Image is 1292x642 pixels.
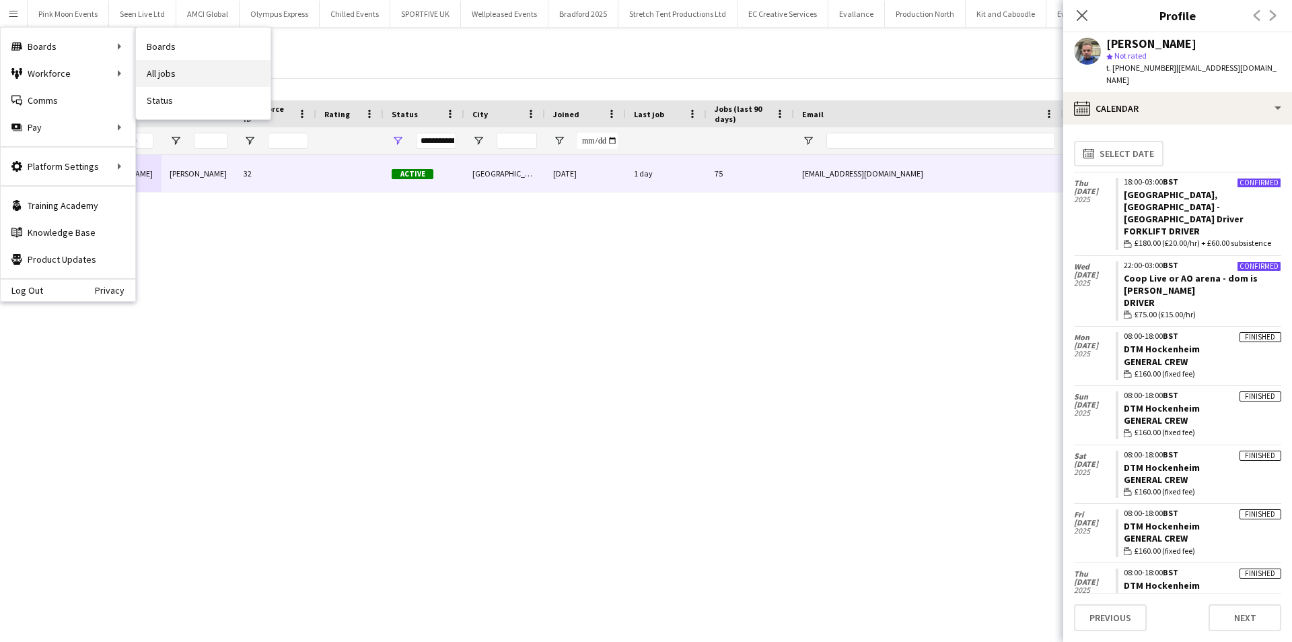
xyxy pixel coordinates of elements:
span: Joined [553,109,579,119]
span: [DATE] [1074,342,1116,350]
button: Open Filter Menu [553,135,565,147]
button: Pink Moon Events [28,1,109,27]
div: Forklift Driver [1124,225,1281,237]
span: £160.00 (fixed fee) [1135,368,1195,380]
div: General Crew [1124,532,1281,544]
a: Coop Live or AO arena - dom is [PERSON_NAME] [1124,272,1258,296]
div: Platform Settings [1,153,135,180]
div: 08:00-18:00 [1124,569,1281,577]
span: [DATE] [1074,271,1116,279]
div: 1 day [626,155,707,192]
button: SPORTFIVE UK [390,1,461,27]
span: BST [1163,508,1178,518]
button: Chilled Events [320,1,390,27]
span: Sun [1074,393,1116,401]
a: DTM Hockenheim [1124,461,1200,474]
div: Driver [1124,296,1281,309]
span: 2025 [1074,409,1116,417]
div: Workforce [1,60,135,87]
button: Open Filter Menu [244,135,256,147]
div: Finished [1240,569,1281,579]
span: 2025 [1074,195,1116,203]
input: First Name Filter Input [120,133,153,149]
a: All jobs [136,60,271,87]
div: Calendar [1063,92,1292,125]
span: [DATE] [1074,187,1116,195]
span: Active [392,169,433,179]
div: Finished [1240,509,1281,519]
button: Bradford 2025 [548,1,618,27]
div: [DATE] [545,155,626,192]
a: Privacy [95,285,135,296]
span: City [472,109,488,119]
input: Joined Filter Input [577,133,618,149]
a: Knowledge Base [1,219,135,246]
button: Open Filter Menu [392,135,404,147]
input: Workforce ID Filter Input [268,133,308,149]
input: Last Name Filter Input [194,133,227,149]
div: General Crew [1124,414,1281,426]
button: Olympus Express [240,1,320,27]
span: 2025 [1074,586,1116,594]
button: Previous [1074,604,1147,631]
div: 08:00-18:00 [1124,332,1281,340]
button: Open Filter Menu [170,135,182,147]
button: Next [1209,604,1281,631]
h3: Profile [1063,7,1292,24]
span: Fri [1074,511,1116,519]
span: Not rated [1114,51,1147,61]
a: DTM Hockenheim [1124,343,1200,355]
span: £75.00 (£15.00/hr) [1135,309,1196,321]
a: DTM Hockenheim [1124,402,1200,414]
span: Last job [634,109,664,119]
button: Open Filter Menu [472,135,485,147]
div: General Crew [1124,591,1281,604]
div: [PERSON_NAME] [161,155,236,192]
span: 2025 [1074,468,1116,476]
div: General Crew [1124,474,1281,486]
div: Pay [1,114,135,141]
div: General Crew [1124,356,1281,368]
div: Finished [1240,391,1281,402]
span: BST [1163,567,1178,577]
input: City Filter Input [497,133,537,149]
input: Email Filter Input [826,133,1055,149]
div: Finished [1240,332,1281,342]
span: Jobs (last 90 days) [715,104,770,124]
span: BST [1163,390,1178,400]
div: 75 [707,155,794,192]
span: Email [802,109,824,119]
span: £180.00 (£20.00/hr) + £60.00 subsistence [1135,237,1271,249]
div: [GEOGRAPHIC_DATA] [464,155,545,192]
span: BST [1163,260,1178,270]
span: [DATE] [1074,401,1116,409]
div: 08:00-18:00 [1124,391,1281,399]
button: EC Creative Services [738,1,828,27]
span: Thu [1074,570,1116,578]
a: Status [136,87,271,114]
div: 32 [236,155,316,192]
a: Training Academy [1,192,135,219]
button: Stretch Tent Productions Ltd [618,1,738,27]
span: [DATE] [1074,578,1116,586]
button: Evallance [828,1,885,27]
span: 2025 [1074,350,1116,358]
div: Finished [1240,451,1281,461]
div: Confirmed [1237,261,1281,271]
span: Rating [324,109,350,119]
button: Kit and Caboodle [966,1,1046,27]
div: 08:00-18:00 [1124,509,1281,517]
span: 2025 [1074,527,1116,535]
a: DTM Hockenheim [1124,520,1200,532]
span: Thu [1074,179,1116,187]
span: Wed [1074,263,1116,271]
a: Log Out [1,285,43,296]
button: Select date [1074,141,1163,166]
div: Boards [1,33,135,60]
span: Mon [1074,333,1116,342]
div: [PERSON_NAME] [1106,38,1196,50]
button: Seen Live Ltd [109,1,176,27]
span: [DATE] [1074,519,1116,527]
button: AMCI Global [176,1,240,27]
span: £160.00 (fixed fee) [1135,426,1195,439]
